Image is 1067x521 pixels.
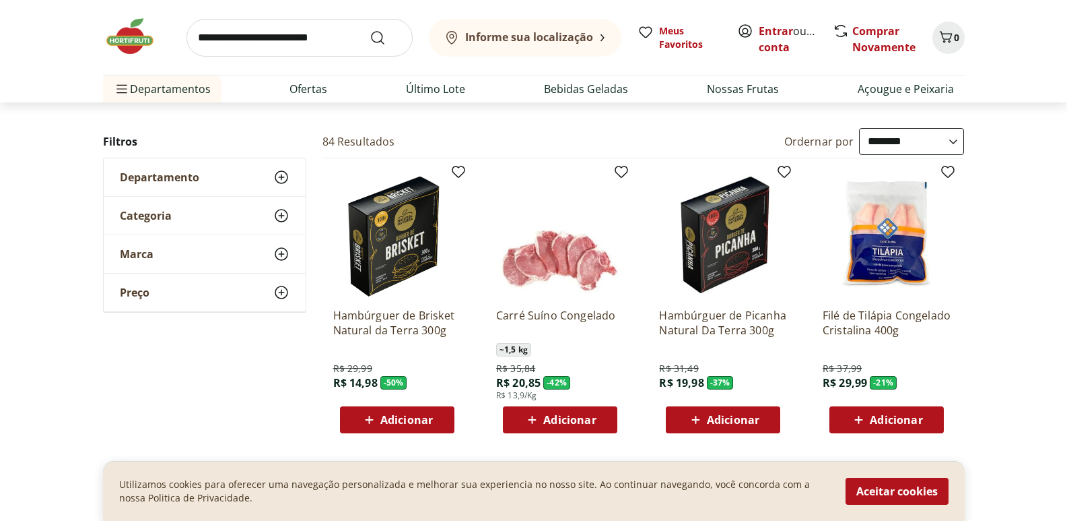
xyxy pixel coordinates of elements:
h2: 84 Resultados [322,134,395,149]
img: Filé de Tilápia Congelado Cristalina 400g [823,169,951,297]
button: Preço [104,274,306,311]
span: R$ 31,49 [659,362,698,375]
span: Marca [120,247,153,261]
span: Preço [120,286,149,299]
span: R$ 14,98 [333,375,378,390]
img: Hambúrguer de Brisket Natural da Terra 300g [333,169,461,297]
button: Carrinho [932,22,965,54]
button: Adicionar [340,406,454,433]
span: 0 [954,31,959,44]
img: Hortifruti [103,16,170,57]
h2: Filtros [103,128,306,155]
a: Hambúrguer de Brisket Natural da Terra 300g [333,308,461,338]
b: Informe sua localização [465,30,593,44]
span: Categoria [120,209,172,222]
span: R$ 13,9/Kg [496,390,537,401]
a: Filé de Tilápia Congelado Cristalina 400g [823,308,951,338]
button: Menu [114,73,130,105]
span: - 42 % [543,376,570,390]
span: Adicionar [707,415,759,425]
span: - 21 % [870,376,897,390]
a: Meus Favoritos [638,24,721,51]
button: Categoria [104,197,306,235]
button: Submit Search [370,30,402,46]
a: Comprar Novamente [852,24,916,55]
a: Ofertas [289,81,327,97]
span: ~ 1,5 kg [496,343,531,357]
span: R$ 20,85 [496,375,541,390]
button: Marca [104,235,306,273]
button: Informe sua localização [429,19,621,57]
label: Ordernar por [784,134,854,149]
a: Hambúrguer de Picanha Natural Da Terra 300g [659,308,787,338]
span: ou [759,23,819,55]
input: search [186,19,413,57]
button: Aceitar cookies [846,478,949,505]
span: Departamentos [114,73,211,105]
span: Adicionar [870,415,922,425]
img: Hambúrguer de Picanha Natural Da Terra 300g [659,169,787,297]
a: Açougue e Peixaria [858,81,954,97]
a: Bebidas Geladas [544,81,628,97]
span: Adicionar [543,415,596,425]
button: Adicionar [503,406,617,433]
span: R$ 29,99 [823,375,867,390]
button: Adicionar [829,406,944,433]
span: Departamento [120,171,199,184]
span: R$ 29,99 [333,362,372,375]
span: Meus Favoritos [659,24,721,51]
button: Adicionar [666,406,780,433]
a: Carré Suíno Congelado [496,308,624,338]
span: - 50 % [380,376,407,390]
span: - 37 % [707,376,734,390]
img: Carré Suíno Congelado [496,169,624,297]
a: Criar conta [759,24,833,55]
button: Departamento [104,158,306,196]
span: R$ 35,84 [496,362,535,375]
a: Nossas Frutas [707,81,779,97]
a: Último Lote [406,81,465,97]
p: Utilizamos cookies para oferecer uma navegação personalizada e melhorar sua experiencia no nosso ... [119,478,829,505]
a: Entrar [759,24,793,38]
span: Adicionar [380,415,433,425]
span: R$ 37,99 [823,362,862,375]
span: R$ 19,98 [659,375,703,390]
